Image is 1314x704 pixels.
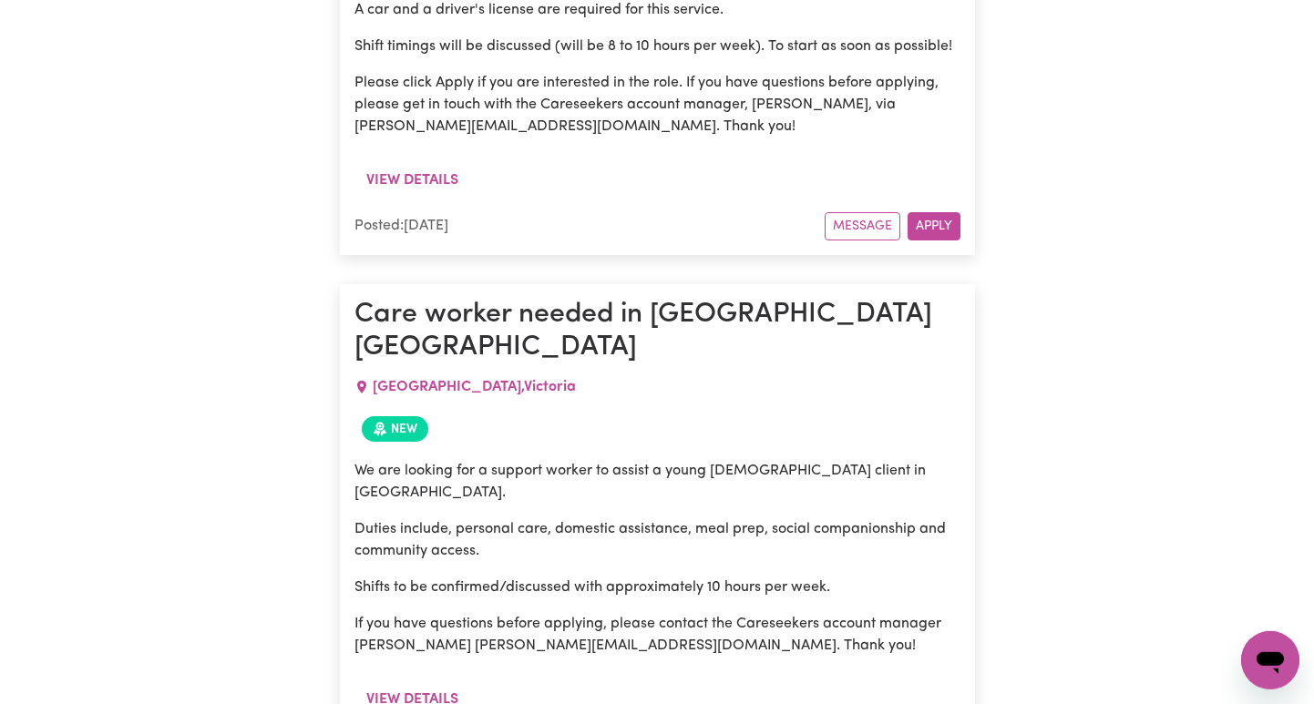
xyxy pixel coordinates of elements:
[354,460,960,504] p: We are looking for a support worker to assist a young [DEMOGRAPHIC_DATA] client in [GEOGRAPHIC_DA...
[354,36,960,57] p: Shift timings will be discussed (will be 8 to 10 hours per week). To start as soon as possible!
[354,576,960,598] p: Shifts to be confirmed/discussed with approximately 10 hours per week.
[354,613,960,657] p: If you have questions before applying, please contact the Careseekers account manager [PERSON_NAM...
[354,299,960,365] h1: Care worker needed in [GEOGRAPHIC_DATA] [GEOGRAPHIC_DATA]
[362,416,428,442] span: Job posted within the last 30 days
[354,163,470,198] button: View details
[373,380,576,394] span: [GEOGRAPHIC_DATA] , Victoria
[354,215,825,237] div: Posted: [DATE]
[825,212,900,240] button: Message
[354,72,960,138] p: Please click Apply if you are interested in the role. If you have questions before applying, plea...
[908,212,960,240] button: Apply for this job
[1241,631,1299,689] iframe: Button to launch messaging window
[354,518,960,562] p: Duties include, personal care, domestic assistance, meal prep, social companionship and community...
